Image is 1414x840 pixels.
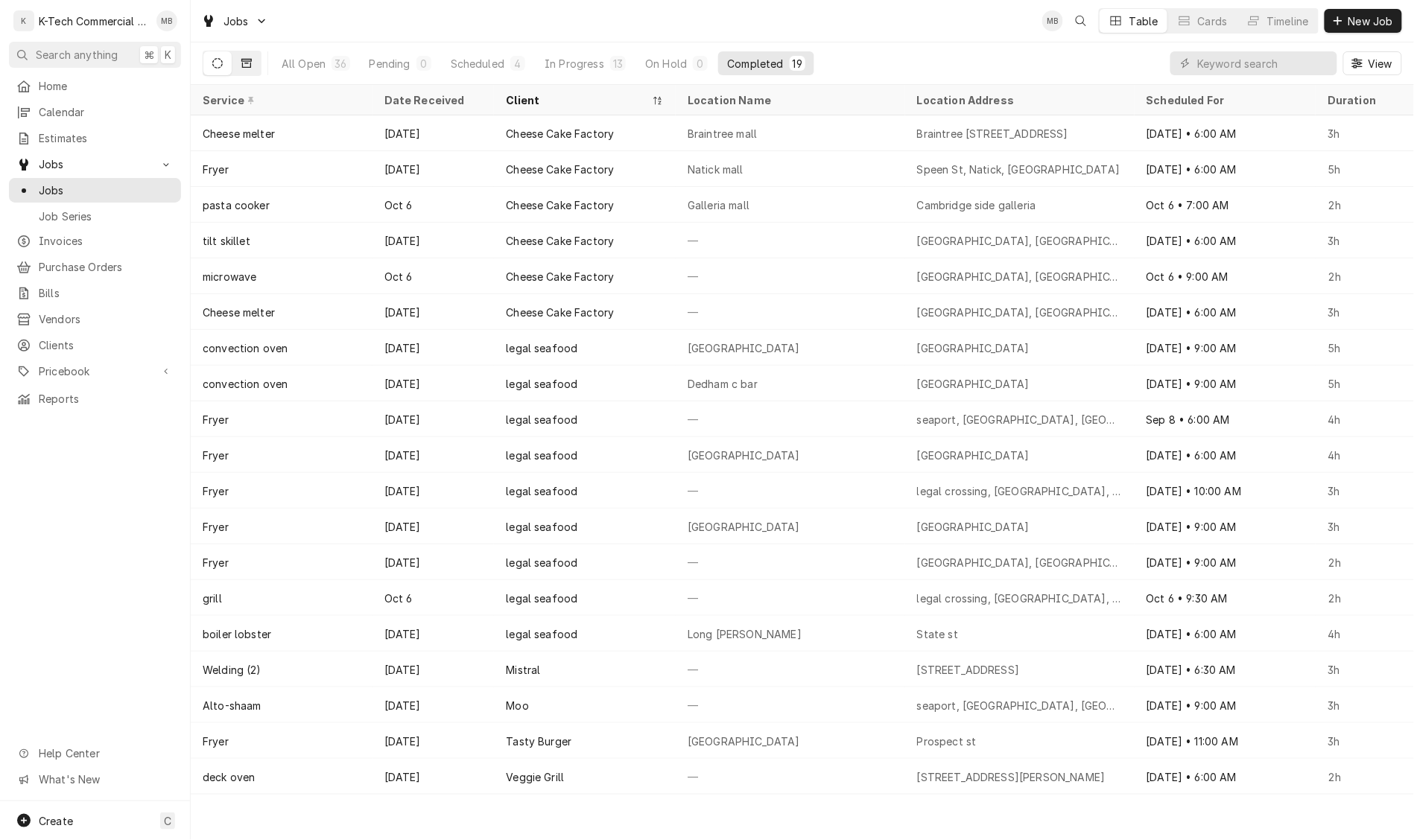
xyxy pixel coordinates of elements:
div: Sep 8 • 6:00 AM [1135,401,1316,437]
div: legal seafood [506,519,577,535]
div: Scheduled [451,56,504,71]
div: [DATE] [372,401,495,437]
div: [DATE] • 6:00 AM [1135,616,1316,652]
div: Galleria mall [688,197,749,213]
div: — [676,687,905,723]
div: — [676,759,905,795]
div: Completed [727,56,783,71]
div: [STREET_ADDRESS] [917,662,1020,678]
div: All Open [282,56,326,71]
a: Home [9,74,181,98]
div: Mehdi Bazidane's Avatar [156,10,177,31]
div: [DATE] [372,723,495,759]
div: Fryer [203,555,229,570]
div: Tasty Burger [506,734,571,749]
div: [DATE] [372,151,495,187]
div: [GEOGRAPHIC_DATA], [GEOGRAPHIC_DATA], [GEOGRAPHIC_DATA] [917,555,1123,570]
div: 3h [1316,652,1414,687]
div: Prospect st [917,734,977,749]
div: [DATE] [372,115,495,151]
span: Vendors [39,311,174,327]
span: Search anything [36,47,118,63]
a: Clients [9,333,181,357]
div: Alto-shaam [203,698,261,713]
div: Cheese Cake Factory [506,233,614,249]
div: boiler lobster [203,626,271,642]
div: [DATE] • 6:00 AM [1135,151,1316,187]
div: Natick mall [688,162,744,177]
div: seaport, [GEOGRAPHIC_DATA], [GEOGRAPHIC_DATA] [917,698,1123,713]
div: [GEOGRAPHIC_DATA] [917,448,1030,463]
div: Oct 6 • 7:00 AM [1135,187,1316,223]
div: deck oven [203,769,255,785]
div: legal seafood [506,483,577,499]
a: Go to Jobs [195,9,274,34]
div: 36 [335,56,346,71]
div: [GEOGRAPHIC_DATA], [GEOGRAPHIC_DATA], [GEOGRAPHIC_DATA] [917,233,1123,249]
div: [GEOGRAPHIC_DATA] [917,340,1030,356]
div: Location Name [688,92,890,108]
div: [STREET_ADDRESS][PERSON_NAME] [917,769,1106,785]
div: [DATE] • 9:00 AM [1135,544,1316,580]
div: 19 [793,56,802,71]
span: Purchase Orders [39,259,174,275]
div: 5h [1316,366,1414,401]
div: 3h [1316,473,1414,509]
div: Scheduled For [1147,92,1302,108]
div: — [676,473,905,509]
div: [DATE] [372,366,495,401]
div: Cambridge side galleria [917,197,1036,213]
div: — [676,544,905,580]
div: State st [917,626,958,642]
div: [GEOGRAPHIC_DATA], [GEOGRAPHIC_DATA], [GEOGRAPHIC_DATA] [917,269,1123,284]
div: In Progress [545,56,604,71]
div: [GEOGRAPHIC_DATA] [688,448,800,463]
span: K [165,47,171,63]
span: Job Series [39,209,174,224]
div: legal seafood [506,376,577,392]
div: 2h [1316,580,1414,616]
div: On Hold [645,56,687,71]
div: 5h [1316,330,1414,366]
span: Bills [39,285,174,301]
div: [DATE] [372,544,495,580]
span: What's New [39,771,172,787]
div: 0 [696,56,705,71]
div: Location Address [917,92,1120,108]
div: 2h [1316,187,1414,223]
div: Moo [506,698,528,713]
div: — [676,258,905,294]
div: MB [1042,10,1063,31]
div: pasta cooker [203,197,270,213]
div: [GEOGRAPHIC_DATA], [GEOGRAPHIC_DATA], [GEOGRAPHIC_DATA] [917,305,1123,320]
div: Oct 6 [372,187,495,223]
div: — [676,294,905,330]
button: New Job [1325,9,1402,33]
div: Cheese Cake Factory [506,162,614,177]
a: Go to Pricebook [9,359,181,384]
span: Clients [39,337,174,353]
div: 4h [1316,437,1414,473]
span: Calendar [39,104,174,120]
a: Estimates [9,126,181,150]
div: [GEOGRAPHIC_DATA] [917,376,1030,392]
div: legal seafood [506,626,577,642]
span: Estimates [39,130,174,146]
div: 2h [1316,258,1414,294]
div: 0 [419,56,428,71]
div: Oct 6 [372,258,495,294]
div: 3h [1316,509,1414,544]
div: [GEOGRAPHIC_DATA] [917,519,1030,535]
div: 4 [513,56,522,71]
div: Cards [1198,13,1228,29]
div: [DATE] • 9:00 AM [1135,687,1316,723]
span: Pricebook [39,363,151,379]
a: Vendors [9,307,181,331]
div: grill [203,591,222,606]
div: Braintree mall [688,126,757,141]
div: microwave [203,269,256,284]
div: 2h [1316,759,1414,795]
div: Cheese Cake Factory [506,126,614,141]
div: [DATE] [372,473,495,509]
button: Search anything⌘K [9,42,181,68]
